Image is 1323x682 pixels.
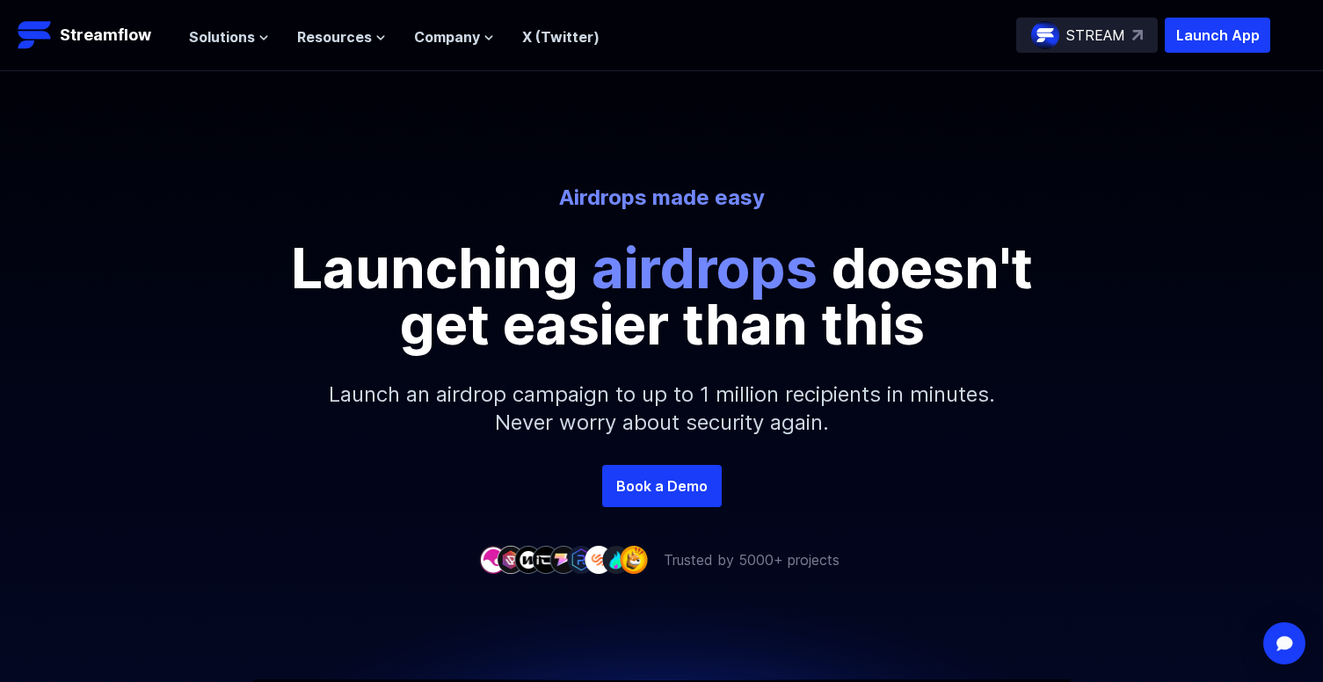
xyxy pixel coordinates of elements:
img: company-5 [549,546,578,573]
span: Company [414,26,480,47]
p: Launch an airdrop campaign to up to 1 million recipients in minutes. Never worry about security a... [284,352,1040,465]
button: Resources [297,26,386,47]
a: Streamflow [18,18,171,53]
button: Company [414,26,494,47]
img: Streamflow Logo [18,18,53,53]
img: company-9 [620,546,648,573]
p: STREAM [1066,25,1125,46]
button: Launch App [1165,18,1270,53]
p: Launching doesn't get easier than this [266,240,1058,352]
img: top-right-arrow.svg [1132,30,1143,40]
a: Book a Demo [602,465,722,507]
span: airdrops [592,234,818,301]
p: Streamflow [60,23,151,47]
img: company-3 [514,546,542,573]
a: STREAM [1016,18,1158,53]
span: Solutions [189,26,255,47]
img: company-8 [602,546,630,573]
img: company-7 [585,546,613,573]
img: streamflow-logo-circle.png [1031,21,1059,49]
img: company-6 [567,546,595,573]
img: company-1 [479,546,507,573]
img: company-4 [532,546,560,573]
span: Resources [297,26,372,47]
p: Trusted by 5000+ projects [664,549,840,570]
img: company-2 [497,546,525,573]
p: Airdrops made easy [175,184,1149,212]
button: Solutions [189,26,269,47]
a: X (Twitter) [522,28,600,46]
div: Open Intercom Messenger [1263,622,1305,664]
